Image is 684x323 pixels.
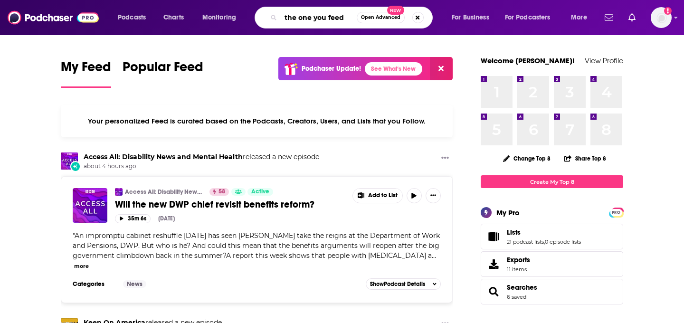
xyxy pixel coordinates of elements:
[507,266,530,273] span: 11 items
[202,11,236,24] span: Monitoring
[432,251,436,260] span: ...
[507,294,526,300] a: 6 saved
[8,9,99,27] img: Podchaser - Follow, Share and Rate Podcasts
[651,7,672,28] button: Show profile menu
[507,228,521,237] span: Lists
[123,280,146,288] a: News
[361,15,400,20] span: Open Advanced
[251,187,269,197] span: Active
[507,238,544,245] a: 21 podcast lists
[84,162,319,171] span: about 4 hours ago
[610,209,622,216] a: PRO
[484,285,503,298] a: Searches
[61,105,453,137] div: Your personalized Feed is curated based on the Podcasts, Creators, Users, and Lists that you Follow.
[481,56,575,65] a: Welcome [PERSON_NAME]!
[70,161,81,171] div: New Episode
[73,231,440,260] span: An impromptu cabinet reshuffle [DATE] has seen [PERSON_NAME] take the reigns at the Department of...
[437,152,453,164] button: Show More Button
[496,208,520,217] div: My Pro
[115,199,314,210] span: Will the new DWP chief revisit benefits reform?
[84,152,319,161] h3: released a new episode
[125,188,203,196] a: Access All: Disability News and Mental Health
[118,11,146,24] span: Podcasts
[664,7,672,15] svg: Add a profile image
[445,10,501,25] button: open menu
[196,10,248,25] button: open menu
[481,224,623,249] span: Lists
[163,11,184,24] span: Charts
[651,7,672,28] span: Logged in as megcassidy
[481,251,623,277] a: Exports
[209,188,229,196] a: 58
[571,11,587,24] span: More
[158,215,175,222] div: [DATE]
[544,238,545,245] span: ,
[247,188,273,196] a: Active
[84,152,243,161] a: Access All: Disability News and Mental Health
[123,59,203,81] span: Popular Feed
[651,7,672,28] img: User Profile
[481,175,623,188] a: Create My Top 8
[564,149,607,168] button: Share Top 8
[499,10,564,25] button: open menu
[365,62,422,76] a: See What's New
[625,9,639,26] a: Show notifications dropdown
[73,188,107,223] img: Will the new DWP chief revisit benefits reform?
[115,199,346,210] a: Will the new DWP chief revisit benefits reform?
[507,283,537,292] a: Searches
[484,230,503,243] a: Lists
[353,189,402,203] button: Show More Button
[368,192,398,199] span: Add to List
[481,279,623,304] span: Searches
[497,152,556,164] button: Change Top 8
[507,256,530,264] span: Exports
[115,214,151,223] button: 35m 6s
[115,188,123,196] img: Access All: Disability News and Mental Health
[370,281,425,287] span: Show Podcast Details
[387,6,404,15] span: New
[157,10,190,25] a: Charts
[74,262,89,270] button: more
[218,187,225,197] span: 58
[601,9,617,26] a: Show notifications dropdown
[302,65,361,73] p: Podchaser Update!
[366,278,441,290] button: ShowPodcast Details
[426,188,441,203] button: Show More Button
[281,10,357,25] input: Search podcasts, credits, & more...
[484,257,503,271] span: Exports
[564,10,599,25] button: open menu
[61,59,111,88] a: My Feed
[357,12,405,23] button: Open AdvancedNew
[585,56,623,65] a: View Profile
[505,11,551,24] span: For Podcasters
[264,7,442,28] div: Search podcasts, credits, & more...
[507,228,581,237] a: Lists
[452,11,489,24] span: For Business
[73,231,440,260] span: "
[111,10,158,25] button: open menu
[545,238,581,245] a: 0 episode lists
[61,152,78,170] img: Access All: Disability News and Mental Health
[73,280,115,288] h3: Categories
[123,59,203,88] a: Popular Feed
[61,59,111,81] span: My Feed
